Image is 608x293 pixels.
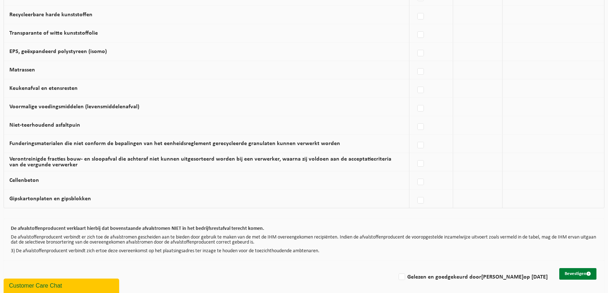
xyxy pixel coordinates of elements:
label: Gelezen en goedgekeurd door op [DATE] [397,272,548,283]
p: De afvalstoffenproducent verbindt er zich toe de afvalstromen gescheiden aan te bieden door gebru... [11,235,597,245]
label: Keukenafval en etensresten [9,86,78,91]
button: Bevestigen [559,268,596,280]
label: Niet-teerhoudend asfaltpuin [9,122,80,128]
label: Cellenbeton [9,178,39,183]
label: Gipskartonplaten en gipsblokken [9,196,91,202]
label: Verontreinigde fracties bouw- en sloopafval die achteraf niet kunnen uitgesorteerd worden bij een... [9,156,391,168]
label: Voormalige voedingsmiddelen (levensmiddelenafval) [9,104,139,110]
label: Transparante of witte kunststoffolie [9,30,98,36]
label: Recycleerbare harde kunststoffen [9,12,92,18]
strong: [PERSON_NAME] [481,274,524,280]
label: Funderingsmaterialen die niet conform de bepalingen van het eenheidsreglement gerecycleerde granu... [9,141,340,146]
label: Matrassen [9,67,35,73]
iframe: chat widget [4,277,121,293]
p: 3) De afvalstoffenproducent verbindt zich ertoe deze overeenkomst op het plaatsingsadres ter inza... [11,249,597,254]
label: EPS, geëxpandeerd polystyreen (isomo) [9,49,107,54]
b: De afvalstoffenproducent verklaart hierbij dat bovenstaande afvalstromen NIET in het bedrijfsrest... [11,226,264,231]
